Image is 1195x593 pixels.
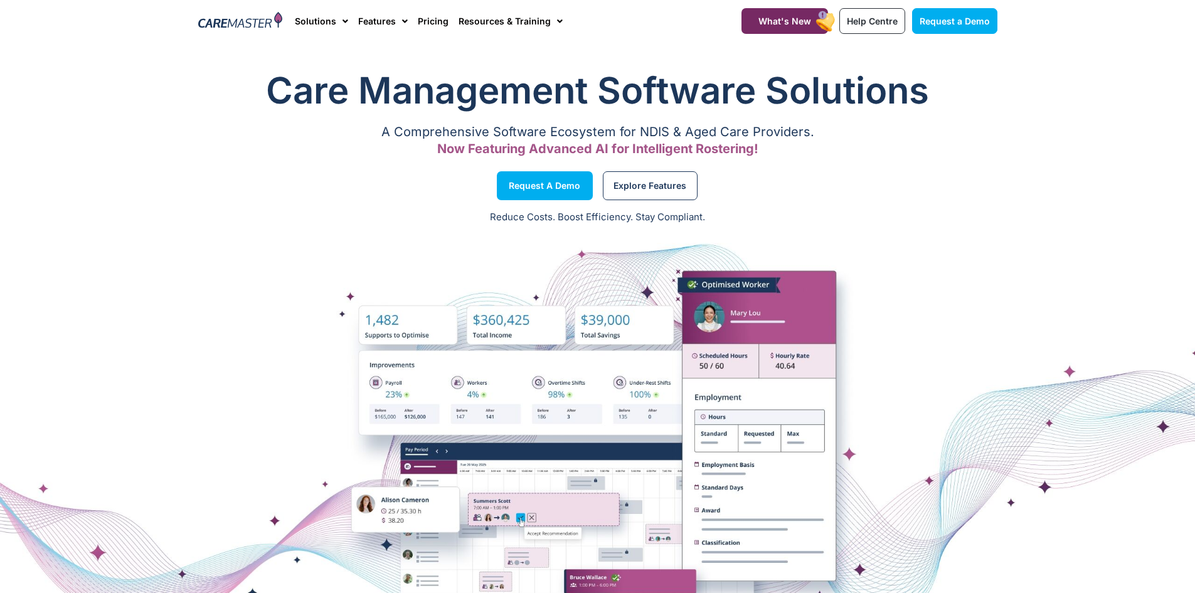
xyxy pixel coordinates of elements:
a: Request a Demo [497,171,593,200]
a: Help Centre [839,8,905,34]
h1: Care Management Software Solutions [198,65,997,115]
p: Reduce Costs. Boost Efficiency. Stay Compliant. [8,210,1187,225]
span: Explore Features [613,183,686,189]
a: Request a Demo [912,8,997,34]
a: Explore Features [603,171,698,200]
img: CareMaster Logo [198,12,283,31]
span: Now Featuring Advanced AI for Intelligent Rostering! [437,141,758,156]
span: What's New [758,16,811,26]
span: Request a Demo [509,183,580,189]
a: What's New [741,8,828,34]
p: A Comprehensive Software Ecosystem for NDIS & Aged Care Providers. [198,128,997,136]
span: Request a Demo [920,16,990,26]
span: Help Centre [847,16,898,26]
